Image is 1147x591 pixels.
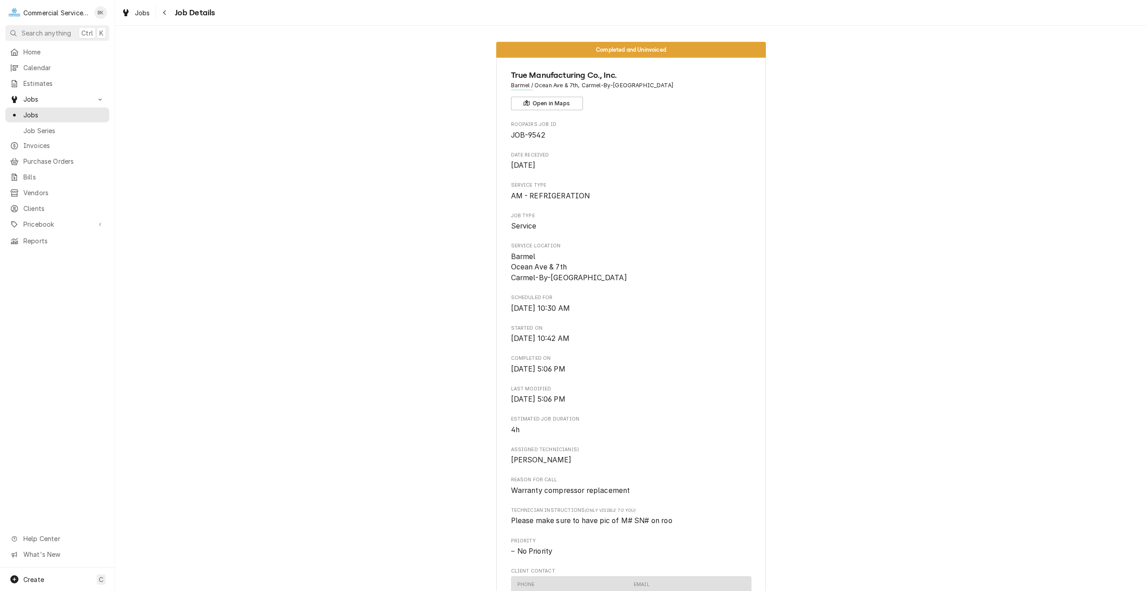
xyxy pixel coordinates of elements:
span: Estimated Job Duration [511,416,751,423]
span: Invoices [23,141,105,150]
div: Roopairs Job ID [511,121,751,140]
span: Purchase Orders [23,157,105,166]
span: JOB-9542 [511,131,545,139]
span: (Only Visible to You) [585,508,636,513]
span: Date Received [511,160,751,171]
div: Assigned Technician(s) [511,446,751,466]
span: Warranty compressor replacement [511,486,630,495]
span: What's New [23,550,104,559]
div: Brian Key's Avatar [94,6,107,19]
div: No Priority [511,546,751,557]
span: Home [23,47,105,57]
a: Jobs [118,5,154,20]
div: Last Modified [511,385,751,405]
span: Completed and Uninvoiced [596,47,666,53]
span: Ctrl [81,28,93,38]
span: Estimated Job Duration [511,425,751,435]
span: C [99,575,103,584]
span: Scheduled For [511,294,751,301]
span: [DATE] 5:06 PM [511,395,565,403]
span: Last Modified [511,394,751,405]
div: BK [94,6,107,19]
span: Started On [511,333,751,344]
span: Started On [511,325,751,332]
a: Job Series [5,123,109,138]
div: Estimated Job Duration [511,416,751,435]
div: Client Information [511,69,751,110]
button: Navigate back [158,5,172,20]
span: AM - REFRIGERATION [511,192,590,200]
div: Status [496,42,766,58]
span: Reports [23,236,105,246]
span: Jobs [23,94,91,104]
span: [DATE] 5:06 PM [511,365,565,373]
div: Commercial Service Co. [23,8,89,18]
span: Last Modified [511,385,751,393]
a: Purchase Orders [5,154,109,169]
span: Pricebook [23,219,91,229]
span: Client Contact [511,568,751,575]
span: [DATE] [511,161,536,170]
div: Reason For Call [511,476,751,496]
span: Address [511,81,751,90]
span: Scheduled For [511,303,751,314]
span: Barmel Ocean Ave & 7th Carmel-By-[GEOGRAPHIC_DATA] [511,252,627,282]
span: Service Location [511,242,751,250]
span: Assigned Technician(s) [511,455,751,466]
a: Go to Pricebook [5,217,109,232]
button: Search anythingCtrlK [5,25,109,41]
div: Commercial Service Co.'s Avatar [8,6,21,19]
span: Completed On [511,355,751,362]
div: Started On [511,325,751,344]
a: Home [5,45,109,59]
a: Bills [5,170,109,184]
a: Invoices [5,138,109,153]
span: Roopairs Job ID [511,121,751,128]
span: [DATE] 10:30 AM [511,304,570,313]
span: Priority [511,546,751,557]
span: Technician Instructions [511,507,751,514]
div: Scheduled For [511,294,751,313]
span: Calendar [23,63,105,72]
div: Phone [517,581,535,588]
span: Jobs [23,110,105,120]
span: Job Series [23,126,105,135]
div: Date Received [511,152,751,171]
a: Go to What's New [5,547,109,562]
a: Reports [5,233,109,248]
a: Estimates [5,76,109,91]
span: Completed On [511,364,751,375]
span: Reason For Call [511,476,751,484]
span: Date Received [511,152,751,159]
span: Job Type [511,221,751,232]
span: K [99,28,103,38]
a: Clients [5,201,109,216]
a: Go to Help Center [5,531,109,546]
a: Calendar [5,60,109,75]
span: Search anything [22,28,71,38]
span: Reason For Call [511,485,751,496]
div: Priority [511,537,751,557]
span: Name [511,69,751,81]
span: [PERSON_NAME] [511,456,572,464]
span: [DATE] 10:42 AM [511,334,569,343]
span: Service Type [511,191,751,201]
span: Create [23,576,44,583]
a: Vendors [5,185,109,200]
span: Service [511,222,537,230]
span: Jobs [135,8,150,18]
button: Open in Maps [511,97,583,110]
span: Assigned Technician(s) [511,446,751,453]
div: Service Location [511,242,751,283]
a: Go to Jobs [5,92,109,107]
span: 4h [511,425,520,434]
div: [object Object] [511,507,751,526]
div: Job Type [511,212,751,232]
a: Jobs [5,107,109,122]
span: Priority [511,537,751,545]
span: Clients [23,204,105,213]
span: Estimates [23,79,105,88]
span: Help Center [23,534,104,543]
div: Completed On [511,355,751,374]
span: Please make sure to have pic of M# SN# on roo [511,516,672,525]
